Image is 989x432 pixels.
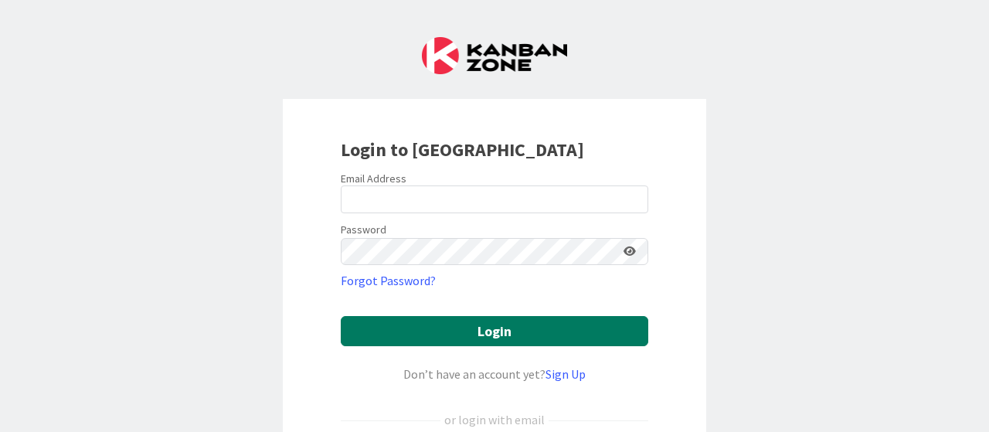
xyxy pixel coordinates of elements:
[341,222,386,238] label: Password
[341,271,436,290] a: Forgot Password?
[440,410,549,429] div: or login with email
[341,172,406,185] label: Email Address
[422,37,567,74] img: Kanban Zone
[341,138,584,162] b: Login to [GEOGRAPHIC_DATA]
[341,365,648,383] div: Don’t have an account yet?
[341,316,648,346] button: Login
[545,366,586,382] a: Sign Up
